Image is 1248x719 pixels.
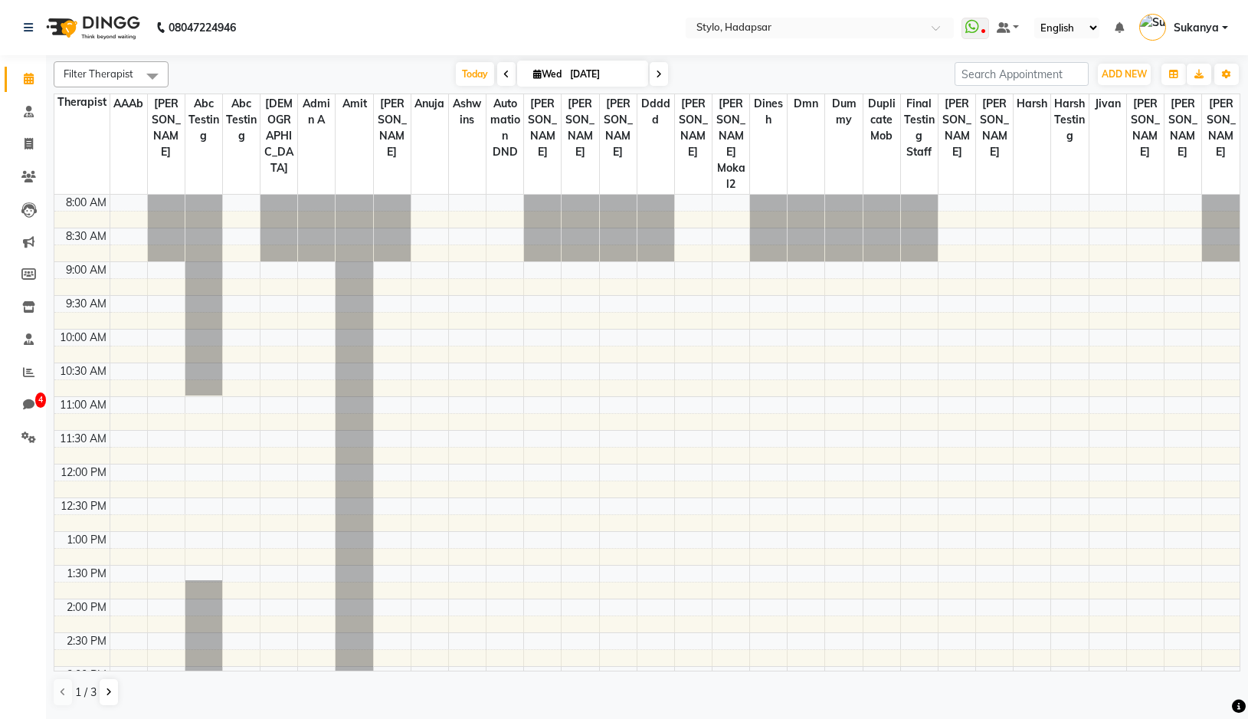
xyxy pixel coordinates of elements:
[1102,68,1147,80] span: ADD NEW
[449,94,486,130] span: ashwins
[529,68,565,80] span: Wed
[54,94,110,110] div: Therapist
[675,94,712,162] span: [PERSON_NAME]
[1089,94,1126,113] span: jivan
[562,94,598,162] span: [PERSON_NAME]
[57,363,110,379] div: 10:30 AM
[57,431,110,447] div: 11:30 AM
[169,6,236,49] b: 08047224946
[1127,94,1164,162] span: [PERSON_NAME]
[110,94,147,113] span: AAAb
[336,94,372,113] span: Amit
[600,94,637,162] span: [PERSON_NAME]
[35,392,46,408] span: 4
[1014,94,1050,113] span: harsh
[64,633,110,649] div: 2:30 PM
[64,67,133,80] span: Filter Therapist
[1098,64,1151,85] button: ADD NEW
[1139,14,1166,41] img: Sukanya
[64,667,110,683] div: 3:00 PM
[64,532,110,548] div: 1:00 PM
[955,62,1089,86] input: Search Appointment
[64,566,110,582] div: 1:30 PM
[1051,94,1088,146] span: harsh testing
[825,94,862,130] span: dummy
[223,94,260,146] span: Abc testing
[185,94,222,146] span: abc testing
[148,94,185,162] span: [PERSON_NAME]
[63,195,110,211] div: 8:00 AM
[486,94,523,162] span: Automation DND
[75,685,97,701] span: 1 / 3
[57,498,110,514] div: 12:30 PM
[411,94,448,113] span: Anuja
[712,94,749,194] span: [PERSON_NAME] Mokal2
[750,94,787,130] span: dinesh
[863,94,900,146] span: Duplicate Mob
[524,94,561,162] span: [PERSON_NAME]
[1202,94,1240,162] span: [PERSON_NAME]
[976,94,1013,162] span: [PERSON_NAME]
[1174,20,1219,36] span: Sukanya
[260,94,297,178] span: [DEMOGRAPHIC_DATA]
[57,330,110,346] div: 10:00 AM
[298,94,335,130] span: Admin A
[57,397,110,413] div: 11:00 AM
[5,392,41,418] a: 4
[64,599,110,616] div: 2:00 PM
[63,228,110,245] div: 8:30 AM
[1164,94,1201,162] span: [PERSON_NAME]
[456,62,494,86] span: Today
[39,6,144,49] img: logo
[788,94,824,113] span: dmn
[637,94,674,130] span: ddddd
[63,262,110,278] div: 9:00 AM
[57,465,110,481] div: 12:00 PM
[938,94,975,162] span: [PERSON_NAME]
[374,94,411,162] span: [PERSON_NAME]
[63,296,110,312] div: 9:30 AM
[901,94,938,162] span: Final testing staff
[565,63,642,86] input: 2025-10-01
